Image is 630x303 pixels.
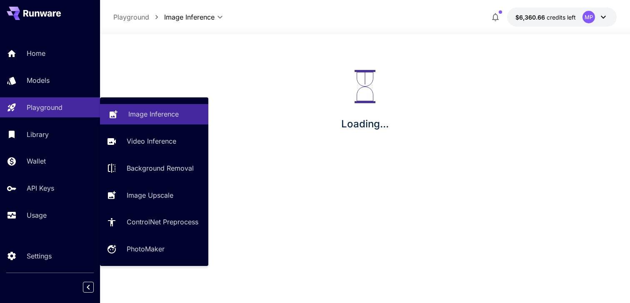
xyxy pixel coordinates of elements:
p: Home [27,48,45,58]
a: PhotoMaker [100,239,208,259]
p: ControlNet Preprocess [127,217,198,227]
button: $6,360.65641 [507,7,617,27]
p: Library [27,129,49,139]
p: Models [27,75,50,85]
span: credits left [547,14,576,21]
p: API Keys [27,183,54,193]
div: Collapse sidebar [89,280,100,295]
p: Wallet [27,156,46,166]
p: Settings [27,251,52,261]
a: Background Removal [100,158,208,179]
button: Collapse sidebar [83,282,94,293]
div: $6,360.65641 [515,13,576,22]
p: Playground [113,12,149,22]
p: PhotoMaker [127,244,165,254]
a: Image Upscale [100,185,208,205]
p: Video Inference [127,136,176,146]
a: ControlNet Preprocess [100,212,208,232]
a: Video Inference [100,131,208,151]
p: Image Upscale [127,190,173,200]
p: Playground [27,102,62,112]
nav: breadcrumb [113,12,164,22]
div: MP [582,11,595,23]
p: Background Removal [127,163,194,173]
p: Image Inference [128,109,179,119]
a: Image Inference [100,104,208,124]
span: $6,360.66 [515,14,547,21]
span: Image Inference [164,12,215,22]
p: Loading... [341,117,389,132]
p: Usage [27,210,47,220]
